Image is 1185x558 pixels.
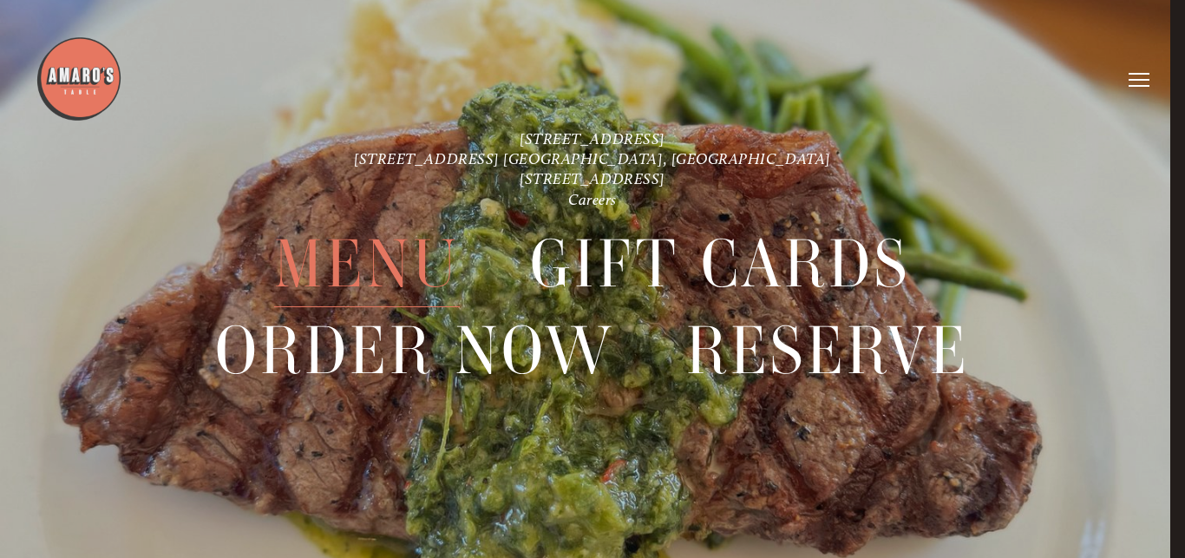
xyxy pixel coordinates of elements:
span: Menu [274,221,459,307]
span: Order Now [215,308,615,394]
span: Gift Cards [530,221,910,307]
a: Order Now [215,308,615,393]
a: Careers [568,190,617,208]
a: [STREET_ADDRESS] [520,169,665,187]
a: Menu [274,221,459,306]
a: Gift Cards [530,221,910,306]
a: Reserve [686,308,970,393]
img: Amaro's Table [36,36,122,122]
span: Reserve [686,308,970,394]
